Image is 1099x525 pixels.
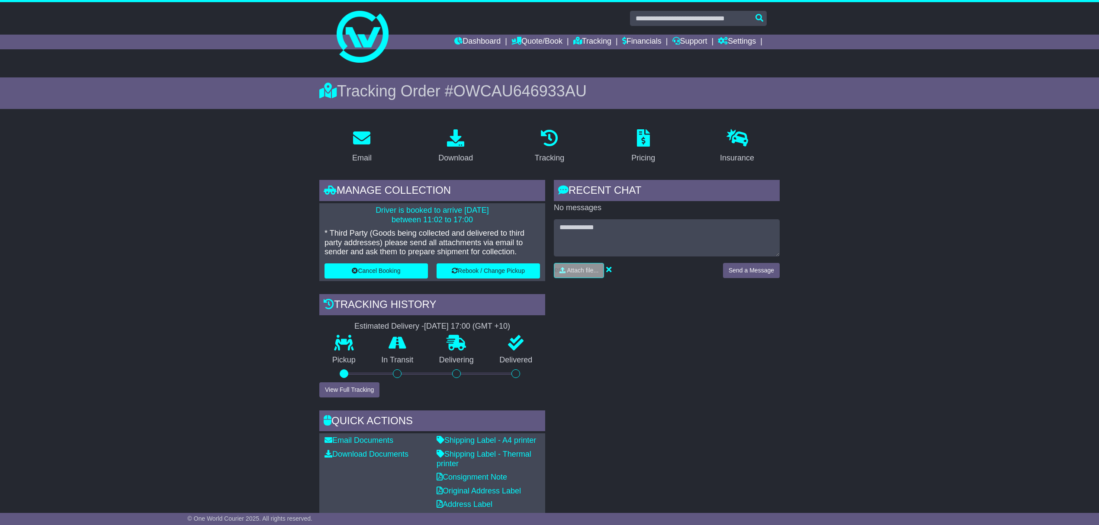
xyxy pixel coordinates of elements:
div: Email [352,152,372,164]
a: Shipping Label - Thermal printer [437,450,531,468]
div: Tracking history [319,294,545,317]
a: Consignment Note [437,473,507,481]
a: Tracking [529,126,570,167]
p: Delivered [487,355,546,365]
div: Pricing [631,152,655,164]
a: Settings [718,35,756,49]
a: Quote/Book [511,35,562,49]
div: Download [438,152,473,164]
div: [DATE] 17:00 (GMT +10) [424,322,510,331]
a: Financials [622,35,662,49]
a: Original Address Label [437,487,521,495]
a: Dashboard [454,35,501,49]
a: Address Label [437,500,492,509]
a: Download [433,126,479,167]
p: In Transit [369,355,427,365]
span: © One World Courier 2025. All rights reserved. [187,515,312,522]
a: Insurance [714,126,760,167]
a: Pricing [626,126,661,167]
a: Tracking [573,35,611,49]
span: OWCAU646933AU [453,82,587,100]
p: Delivering [426,355,487,365]
a: Support [672,35,707,49]
button: Cancel Booking [325,263,428,279]
button: Rebook / Change Pickup [437,263,540,279]
a: Email [347,126,377,167]
a: Email Documents [325,436,393,445]
div: Tracking [535,152,564,164]
div: Quick Actions [319,410,545,434]
p: Driver is booked to arrive [DATE] between 11:02 to 17:00 [325,206,540,224]
p: No messages [554,203,780,213]
a: Shipping Label - A4 printer [437,436,536,445]
button: View Full Tracking [319,382,379,397]
p: Pickup [319,355,369,365]
div: RECENT CHAT [554,180,780,203]
div: Tracking Order # [319,82,780,100]
a: Download Documents [325,450,408,458]
div: Manage collection [319,180,545,203]
p: * Third Party (Goods being collected and delivered to third party addresses) please send all atta... [325,229,540,257]
button: Send a Message [723,263,780,278]
div: Insurance [720,152,754,164]
div: Estimated Delivery - [319,322,545,331]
